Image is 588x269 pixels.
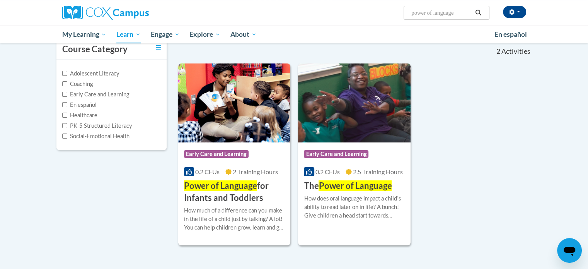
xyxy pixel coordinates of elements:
a: Course LogoEarly Care and Learning0.2 CEUs2 Training Hours Power of Languagefor Infants and Toddl... [178,63,291,245]
label: Adolescent Literacy [62,69,119,78]
span: 2 Training Hours [233,168,278,175]
label: Early Care and Learning [62,90,129,99]
label: PK-5 Structured Literacy [62,122,132,130]
img: Course Logo [178,63,291,142]
label: Coaching [62,80,93,88]
span: 0.2 CEUs [195,168,220,175]
span: 0.2 CEUs [315,168,340,175]
label: Healthcare [62,111,97,120]
label: Social-Emotional Health [62,132,130,140]
span: Activities [501,47,530,56]
input: Search Courses [411,8,472,17]
img: Course Logo [298,63,411,142]
span: Learn [116,30,141,39]
h3: for Infants and Toddlers [184,180,285,204]
span: Engage [151,30,180,39]
span: Early Care and Learning [304,150,368,158]
span: Power of Language [184,180,257,191]
span: Explore [189,30,220,39]
input: Checkbox for Options [62,113,67,118]
iframe: Button to launch messaging window [557,238,582,263]
button: Search [472,8,484,17]
span: En español [494,30,527,38]
span: 2.5 Training Hours [353,168,403,175]
div: Main menu [51,26,538,43]
span: My Learning [62,30,106,39]
span: About [230,30,257,39]
input: Checkbox for Options [62,92,67,97]
span: Early Care and Learning [184,150,249,158]
a: About [225,26,262,43]
img: Cox Campus [62,6,149,20]
a: Cox Campus [62,6,209,20]
h3: The [304,180,392,192]
input: Checkbox for Options [62,102,67,107]
a: Engage [146,26,185,43]
span: 2 [496,47,500,56]
button: Account Settings [503,6,526,18]
a: Learn [111,26,146,43]
a: Explore [184,26,225,43]
span: Power of Language [319,180,392,191]
div: How does oral language impact a childʹs ability to read later on in life? A bunch! Give children ... [304,194,405,220]
h3: Course Category [62,43,128,55]
a: My Learning [57,26,112,43]
input: Checkbox for Options [62,134,67,139]
input: Checkbox for Options [62,123,67,128]
a: Course LogoEarly Care and Learning0.2 CEUs2.5 Training Hours ThePower of LanguageHow does oral la... [298,63,411,245]
input: Checkbox for Options [62,81,67,86]
a: En español [489,26,532,43]
a: Toggle collapse [156,43,161,52]
label: En español [62,101,97,109]
div: How much of a difference can you make in the life of a child just by talking? A lot! You can help... [184,206,285,232]
input: Checkbox for Options [62,71,67,76]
